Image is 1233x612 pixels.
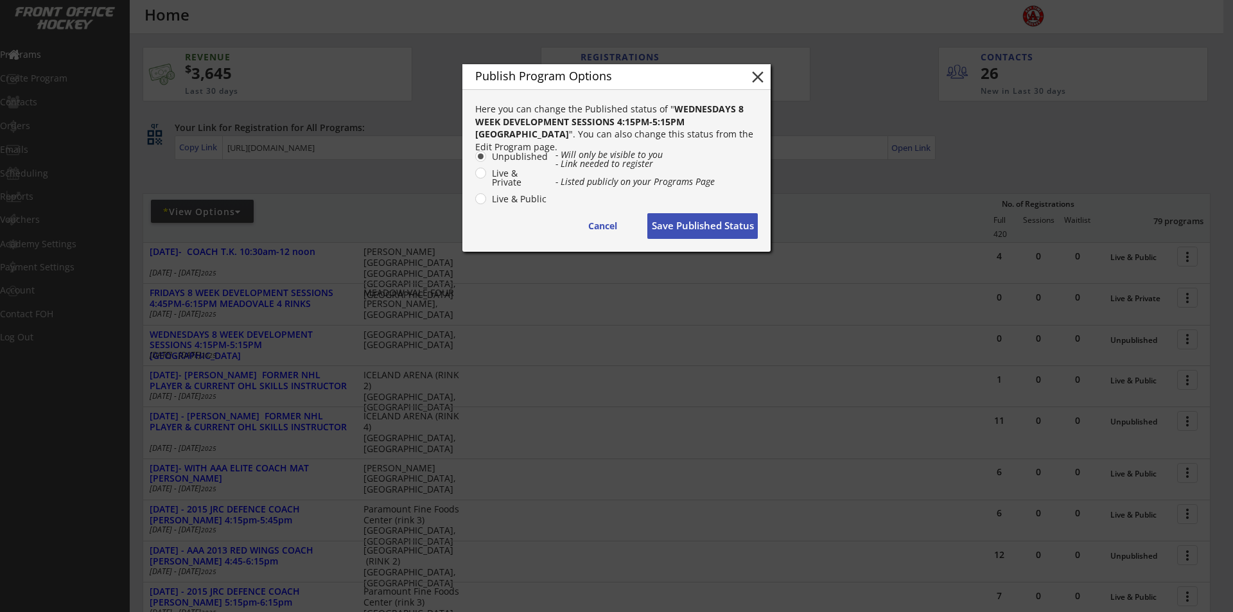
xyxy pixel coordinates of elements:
button: close [748,67,767,87]
div: Here you can change the Published status of " ". You can also change this status from the Edit Pr... [475,103,758,153]
strong: WEDNESDAYS 8 WEEK DEVELOPMENT SESSIONS 4:15PM-5:15PM [GEOGRAPHIC_DATA] [475,103,746,140]
label: Live & Public [488,195,548,204]
button: Save Published Status [647,213,758,239]
div: Publish Program Options [475,70,728,82]
label: Unpublished [488,152,548,161]
button: Cancel [570,213,634,239]
div: - Will only be visible to you - Link needed to register - Listed publicly on your Programs Page [555,150,758,186]
label: Live & Private [488,169,548,187]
